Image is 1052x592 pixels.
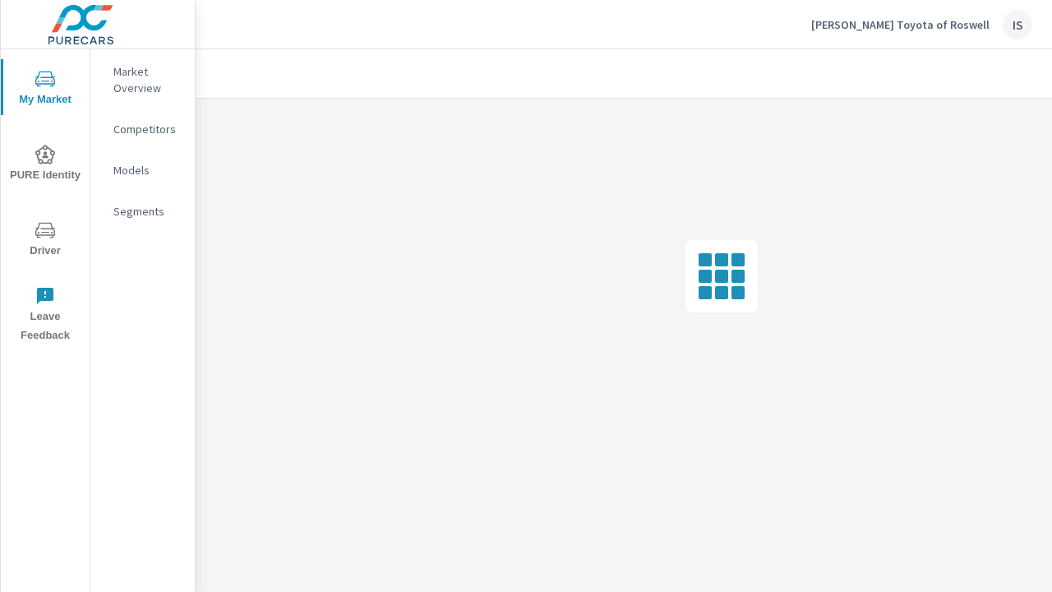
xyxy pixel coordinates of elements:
p: [PERSON_NAME] Toyota of Roswell [811,17,990,32]
span: PURE Identity [6,145,85,185]
div: Competitors [90,117,195,141]
p: Segments [113,203,182,220]
p: Market Overview [113,63,182,96]
p: Models [113,162,182,178]
div: Models [90,158,195,183]
div: Market Overview [90,59,195,100]
span: Leave Feedback [6,286,85,345]
div: nav menu [1,49,90,352]
span: My Market [6,69,85,109]
div: IS [1003,10,1032,39]
span: Driver [6,220,85,261]
p: Competitors [113,121,182,137]
div: Segments [90,199,195,224]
